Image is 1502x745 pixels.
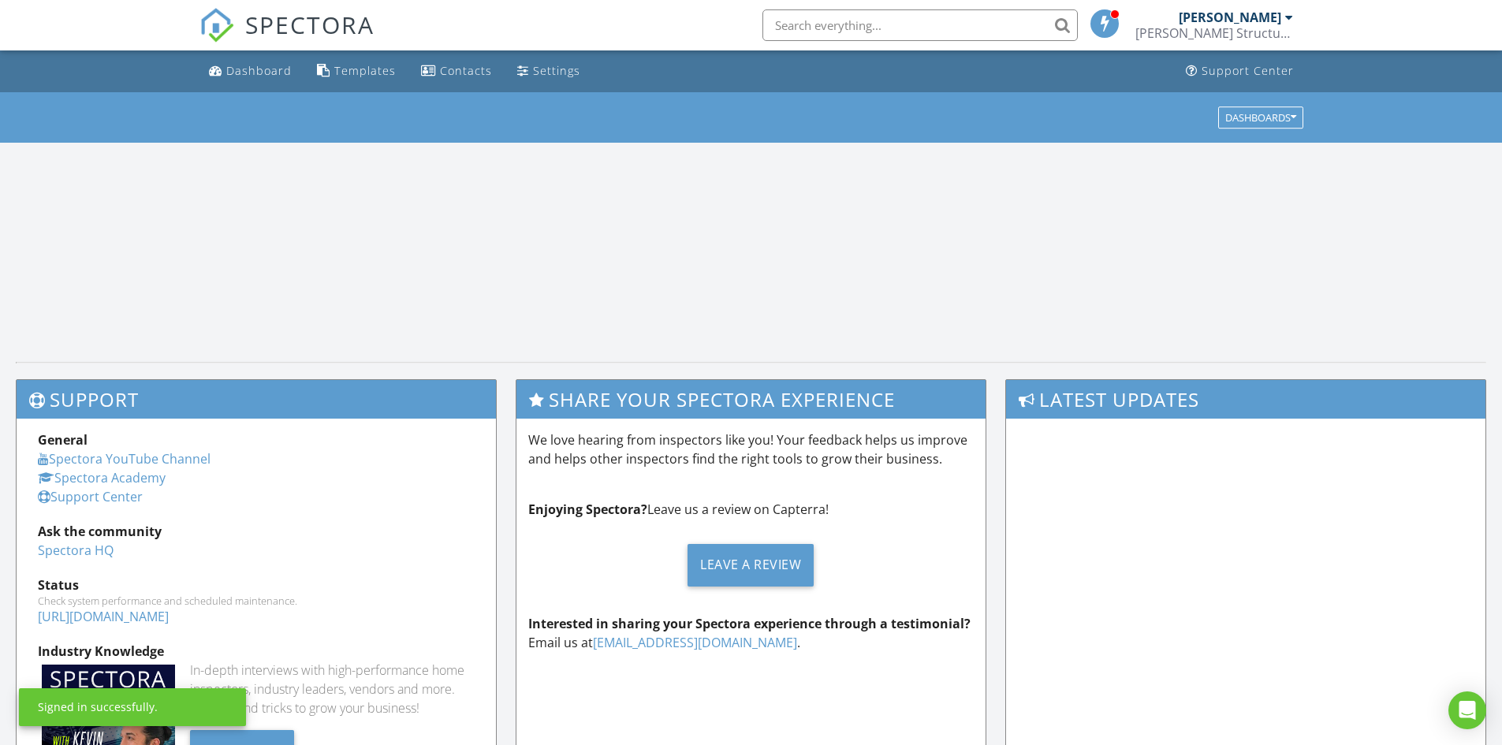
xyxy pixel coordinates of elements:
a: SPECTORA [199,21,375,54]
h3: Latest Updates [1006,380,1485,419]
strong: Interested in sharing your Spectora experience through a testimonial? [528,615,971,632]
p: Email us at . [528,614,975,652]
a: Leave a Review [528,531,975,598]
a: Support Center [38,488,143,505]
div: [PERSON_NAME] [1179,9,1281,25]
span: SPECTORA [245,8,375,41]
a: Spectora YouTube Channel [38,450,211,467]
input: Search everything... [762,9,1078,41]
a: Spectora HQ [38,542,114,559]
button: Dashboards [1218,106,1303,129]
div: Templates [334,63,396,78]
a: Support Center [1180,57,1300,86]
div: Open Intercom Messenger [1448,691,1486,729]
a: Spectora Academy [38,469,166,486]
h3: Support [17,380,496,419]
p: We love hearing from inspectors like you! Your feedback helps us improve and helps other inspecto... [528,430,975,468]
a: [URL][DOMAIN_NAME] [38,608,169,625]
div: Industry Knowledge [38,642,475,661]
div: Check system performance and scheduled maintenance. [38,594,475,607]
img: The Best Home Inspection Software - Spectora [199,8,234,43]
div: Status [38,576,475,594]
p: Leave us a review on Capterra! [528,500,975,519]
div: Martin Structural Consultants Inc. [1135,25,1293,41]
div: Contacts [440,63,492,78]
div: In-depth interviews with high-performance home inspectors, industry leaders, vendors and more. Ge... [190,661,475,717]
div: Dashboard [226,63,292,78]
a: Templates [311,57,402,86]
div: Leave a Review [688,544,814,587]
div: Dashboards [1225,112,1296,123]
div: Support Center [1202,63,1294,78]
a: [EMAIL_ADDRESS][DOMAIN_NAME] [593,634,797,651]
a: Contacts [415,57,498,86]
h3: Share Your Spectora Experience [516,380,986,419]
div: Signed in successfully. [38,699,158,715]
div: Settings [533,63,580,78]
a: Settings [511,57,587,86]
strong: Enjoying Spectora? [528,501,647,518]
a: Dashboard [203,57,298,86]
div: Ask the community [38,522,475,541]
strong: General [38,431,88,449]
